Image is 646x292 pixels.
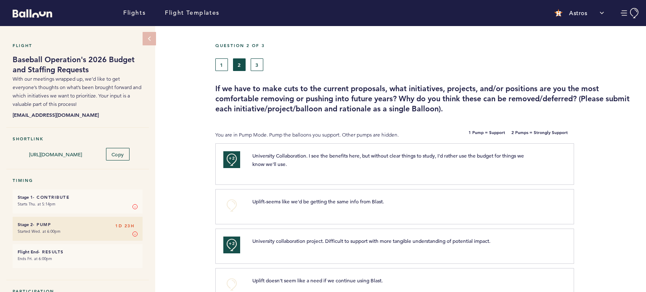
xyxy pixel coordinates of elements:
a: Balloon [6,8,52,17]
button: 3 [251,58,263,71]
h6: - Pump [18,222,138,227]
small: Flight End [18,249,38,255]
h5: Question 2 of 3 [215,43,640,48]
a: Flight Templates [165,8,220,18]
h6: - Contribute [18,195,138,200]
small: Stage 2 [18,222,33,227]
span: University Collaboration. I see the benefits here, but without clear things to study, I'd rather ... [252,152,525,167]
h3: If we have to make cuts to the current proposals, what initiatives, projects, and/or positions ar... [215,84,640,114]
span: 1D 23H [115,222,134,230]
p: You are in Pump Mode. Pump the balloons you support. Other pumps are hidden. [215,131,424,139]
h5: Shortlink [13,136,143,142]
b: 2 Pumps = Strongly Support [511,131,568,139]
b: [EMAIL_ADDRESS][DOMAIN_NAME] [13,110,143,119]
button: Astros [550,5,608,21]
button: Copy [106,148,130,160]
h6: - Results [18,249,138,255]
span: +2 [229,154,235,163]
span: With our meetings wrapped up, we’d like to get everyone’s thoughts on what’s been brought forward... [13,76,141,107]
h1: Baseball Operation's 2026 Budget and Staffing Requests [13,55,143,75]
button: +2 [223,151,240,168]
h5: Flight [13,43,143,48]
span: Uplift-seems like we'd be getting the same info from Blast. [252,198,384,205]
b: 1 Pump = Support [469,131,505,139]
span: +2 [229,239,235,248]
span: Copy [111,151,124,158]
time: Ends Fri. at 6:00pm [18,256,52,261]
button: 1 [215,58,228,71]
button: +2 [223,237,240,253]
time: Starts Thu. at 5:14pm [18,201,56,207]
p: Astros [569,9,587,17]
span: Uplift doesn't seem like a need if we continue using Blast. [252,277,383,284]
svg: Balloon [13,9,52,18]
h5: Timing [13,178,143,183]
small: Stage 1 [18,195,33,200]
button: 2 [233,58,246,71]
button: Manage Account [621,8,640,18]
time: Started Wed. at 6:00pm [18,229,61,234]
span: University collaboration project. Difficult to support with more tangible understanding of potent... [252,237,490,244]
a: Flights [123,8,146,18]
